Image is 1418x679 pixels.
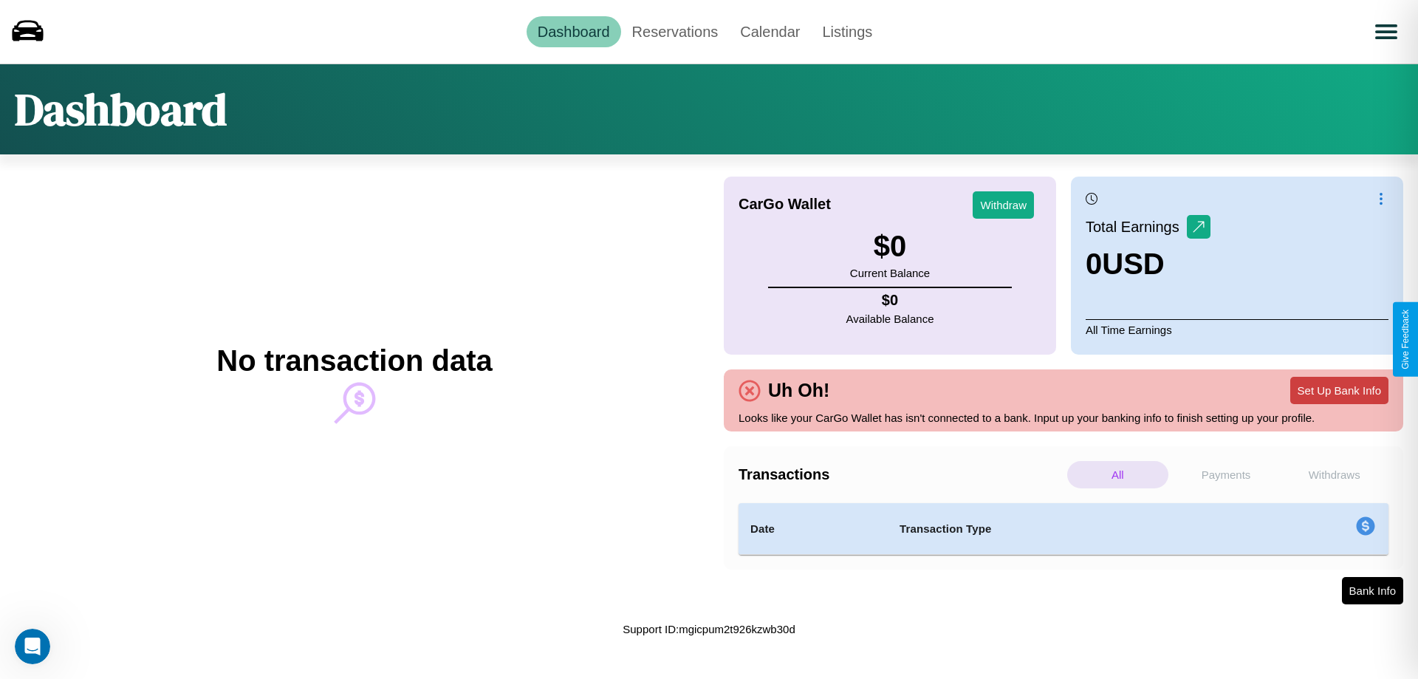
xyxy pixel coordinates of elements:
[973,191,1034,219] button: Withdraw
[1400,310,1411,369] div: Give Feedback
[623,619,795,639] p: Support ID: mgicpum2t926kzwb30d
[846,309,934,329] p: Available Balance
[1366,11,1407,52] button: Open menu
[739,196,831,213] h4: CarGo Wallet
[15,79,227,140] h1: Dashboard
[761,380,837,401] h4: Uh Oh!
[15,629,50,664] iframe: Intercom live chat
[1176,461,1277,488] p: Payments
[1086,214,1187,240] p: Total Earnings
[1342,577,1403,604] button: Bank Info
[739,466,1063,483] h4: Transactions
[1290,377,1388,404] button: Set Up Bank Info
[846,292,934,309] h4: $ 0
[1067,461,1168,488] p: All
[216,344,492,378] h2: No transaction data
[1284,461,1385,488] p: Withdraws
[1086,319,1388,340] p: All Time Earnings
[850,230,930,263] h3: $ 0
[811,16,883,47] a: Listings
[739,408,1388,428] p: Looks like your CarGo Wallet has isn't connected to a bank. Input up your banking info to finish ...
[729,16,811,47] a: Calendar
[750,520,876,538] h4: Date
[739,503,1388,555] table: simple table
[850,263,930,283] p: Current Balance
[900,520,1235,538] h4: Transaction Type
[1086,248,1210,281] h3: 0 USD
[621,16,730,47] a: Reservations
[527,16,621,47] a: Dashboard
